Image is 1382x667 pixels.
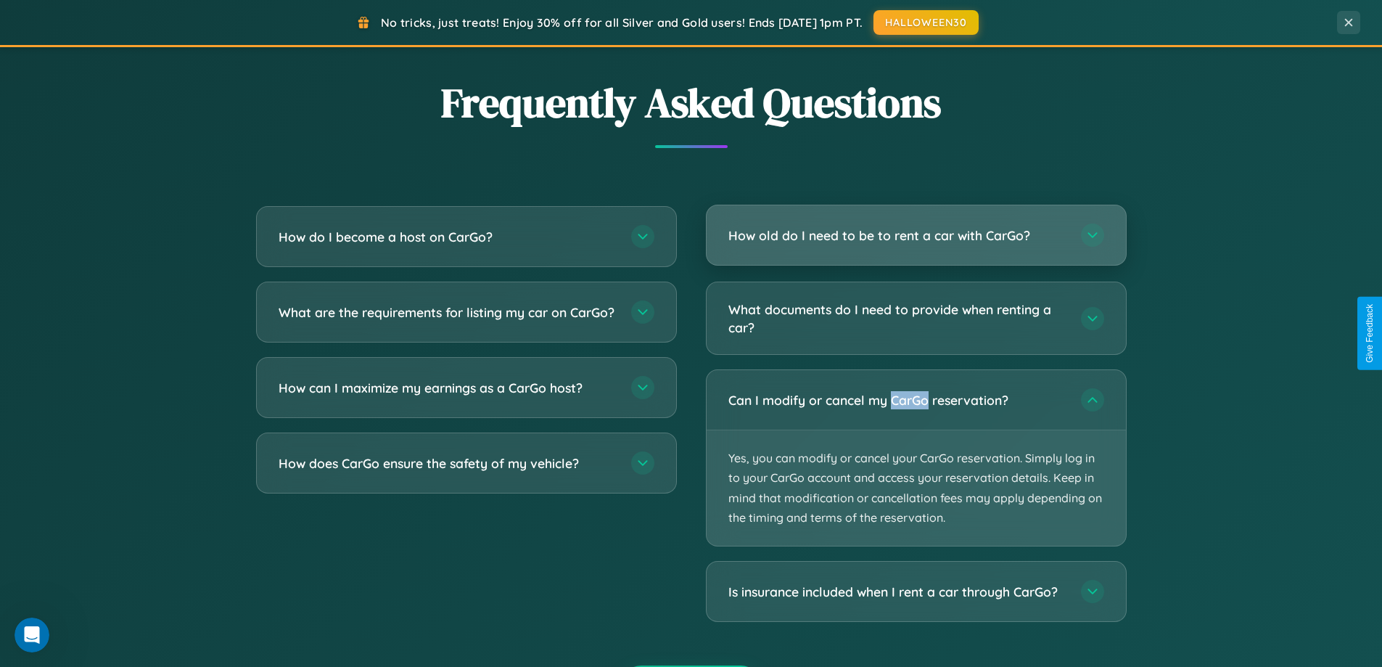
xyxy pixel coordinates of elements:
div: Give Feedback [1365,304,1375,363]
h3: How can I maximize my earnings as a CarGo host? [279,379,617,397]
iframe: Intercom live chat [15,618,49,652]
h3: Can I modify or cancel my CarGo reservation? [728,391,1066,409]
span: No tricks, just treats! Enjoy 30% off for all Silver and Gold users! Ends [DATE] 1pm PT. [381,15,863,30]
h3: How do I become a host on CarGo? [279,228,617,246]
button: HALLOWEEN30 [873,10,979,35]
h3: How does CarGo ensure the safety of my vehicle? [279,454,617,472]
h3: What documents do I need to provide when renting a car? [728,300,1066,336]
h2: Frequently Asked Questions [256,75,1127,131]
h3: Is insurance included when I rent a car through CarGo? [728,583,1066,601]
h3: How old do I need to be to rent a car with CarGo? [728,226,1066,245]
h3: What are the requirements for listing my car on CarGo? [279,303,617,322]
p: Yes, you can modify or cancel your CarGo reservation. Simply log in to your CarGo account and acc... [707,430,1126,546]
